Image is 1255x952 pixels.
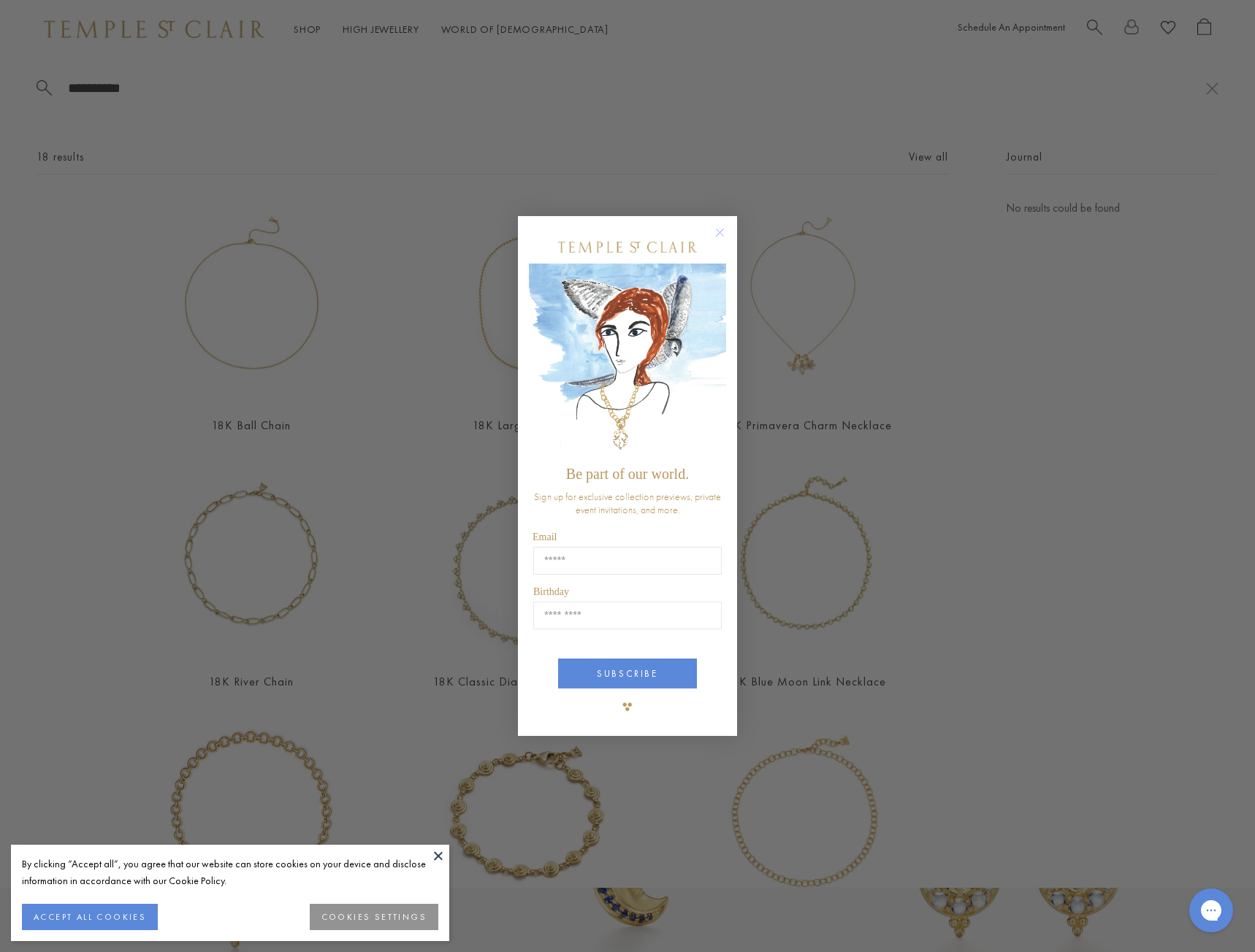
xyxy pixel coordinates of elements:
span: Sign up for exclusive collection previews, private event invitations, and more. [534,490,721,516]
span: Be part of our world. [566,466,689,482]
button: COOKIES SETTINGS [310,904,438,930]
button: ACCEPT ALL COOKIES [22,904,158,930]
input: Email [533,547,722,575]
span: Email [533,531,557,542]
span: Birthday [533,586,569,597]
div: By clicking “Accept all”, you agree that our website can store cookies on your device and disclos... [22,856,438,889]
button: Close dialog [718,231,736,249]
img: c4a9eb12-d91a-4d4a-8ee0-386386f4f338.jpeg [529,264,726,458]
iframe: Gorgias live chat messenger [1182,883,1240,937]
button: SUBSCRIBE [558,659,697,688]
img: Temple St. Clair [558,242,697,253]
img: TSC [613,692,642,721]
